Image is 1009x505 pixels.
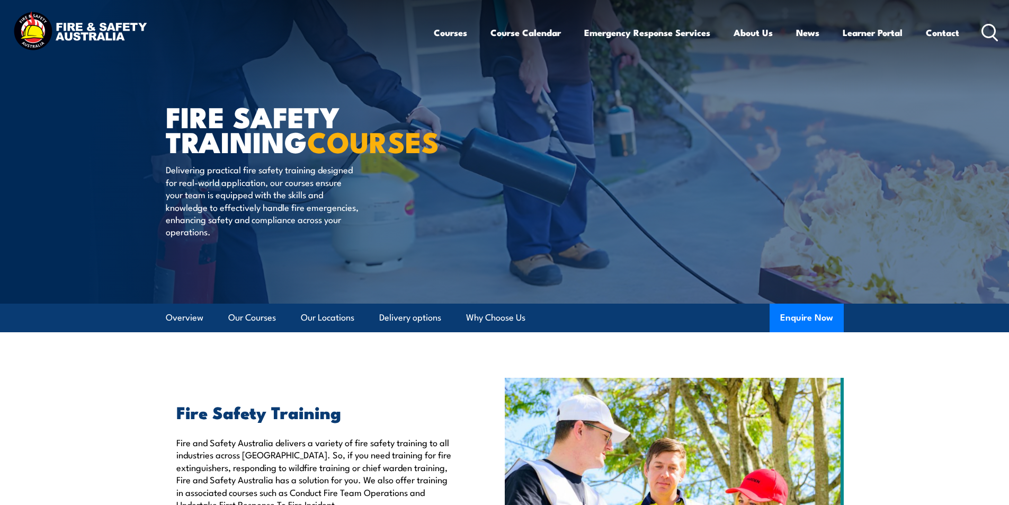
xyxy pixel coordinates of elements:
a: Learner Portal [843,19,903,47]
a: Emergency Response Services [584,19,710,47]
a: About Us [734,19,773,47]
a: News [796,19,819,47]
a: Overview [166,304,203,332]
a: Delivery options [379,304,441,332]
h1: FIRE SAFETY TRAINING [166,104,427,153]
a: Course Calendar [490,19,561,47]
a: Our Courses [228,304,276,332]
p: Delivering practical fire safety training designed for real-world application, our courses ensure... [166,163,359,237]
a: Contact [926,19,959,47]
a: Our Locations [301,304,354,332]
h2: Fire Safety Training [176,404,456,419]
button: Enquire Now [770,304,844,332]
strong: COURSES [307,119,439,163]
a: Courses [434,19,467,47]
a: Why Choose Us [466,304,525,332]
